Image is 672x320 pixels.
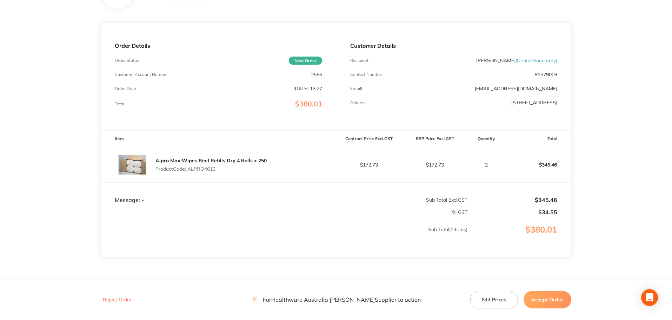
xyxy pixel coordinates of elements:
p: Sub Total ( 1 Items) [101,227,467,246]
p: $380.01 [468,225,571,249]
p: $345.46 [506,156,571,173]
p: Customer Account Number [115,72,168,77]
th: Contract Price Excl. GST [336,131,402,147]
div: Open Intercom Messenger [641,289,658,306]
p: $345.46 [468,197,557,203]
p: For Healthware Australia [PERSON_NAME] Supplier to action [252,296,421,303]
p: $172.73 [337,162,402,168]
p: Sub Total Excl. GST [337,197,467,203]
p: % GST [101,209,467,215]
p: Product Code: ALPRO4613 [155,166,267,172]
p: 91579009 [535,72,557,77]
p: 2556 [311,72,322,77]
p: Address [350,100,366,105]
p: Recipient [350,58,368,63]
p: [STREET_ADDRESS] [511,100,557,105]
p: $34.55 [468,209,557,215]
p: Order Status [115,58,139,63]
img: ZWxqZzJtaQ [115,147,150,182]
th: Quantity [468,131,505,147]
p: [DATE] 13:27 [293,86,322,91]
p: Contact Number [350,72,382,77]
span: $380.01 [295,99,322,108]
span: New Order [289,57,322,65]
p: [PERSON_NAME] [476,58,557,63]
button: Reject Order [101,297,134,303]
p: Emaill [350,86,362,91]
p: 2 [468,162,505,168]
p: Order Date [115,86,136,91]
p: Customer Details [350,43,557,49]
th: Total [505,131,571,147]
a: [EMAIL_ADDRESS][DOMAIN_NAME] [475,85,557,92]
button: Accept Order [524,291,571,308]
p: $172.73 [402,162,467,168]
a: Alpro MaxiWipes Reel Refills Dry 4 Rolls x 250 [155,157,267,164]
th: RRP Price Excl. GST [402,131,468,147]
td: Message: - [101,182,336,203]
p: Order Details [115,43,322,49]
span: ( Dental Sanctuary ) [515,57,557,64]
p: Total [115,102,124,106]
th: Item [101,131,336,147]
button: Edit Prices [470,291,518,308]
